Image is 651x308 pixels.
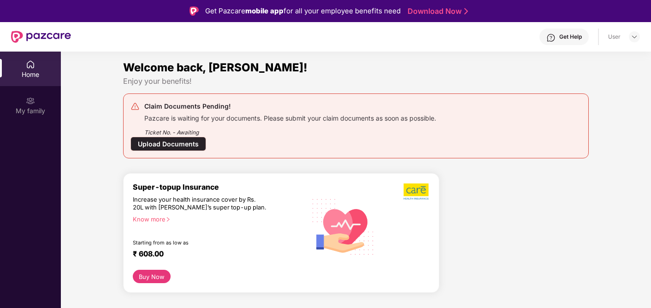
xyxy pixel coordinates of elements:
div: Increase your health insurance cover by Rs. 20L with [PERSON_NAME]’s super top-up plan. [133,196,266,211]
img: b5dec4f62d2307b9de63beb79f102df3.png [403,183,430,200]
div: Get Pazcare for all your employee benefits need [205,6,401,17]
img: svg+xml;base64,PHN2ZyB4bWxucz0iaHR0cDovL3d3dy53My5vcmcvMjAwMC9zdmciIHdpZHRoPSIyNCIgaGVpZ2h0PSIyNC... [130,102,140,111]
div: ₹ 608.00 [133,250,297,261]
img: New Pazcare Logo [11,31,71,43]
img: svg+xml;base64,PHN2ZyB3aWR0aD0iMjAiIGhlaWdodD0iMjAiIHZpZXdCb3g9IjAgMCAyMCAyMCIgZmlsbD0ibm9uZSIgeG... [26,96,35,105]
div: Ticket No. - Awaiting [144,122,436,137]
a: Download Now [408,6,465,16]
div: Claim Documents Pending! [144,101,436,112]
div: User [608,33,621,41]
span: right [166,217,171,222]
img: svg+xml;base64,PHN2ZyBpZD0iSGVscC0zMngzMiIgeG1sbnM9Imh0dHA6Ly93d3cudzMub3JnLzIwMDAvc3ZnIiB3aWR0aD... [546,33,556,42]
img: Logo [189,6,199,16]
button: Buy Now [133,270,171,283]
div: Upload Documents [130,137,206,151]
div: Know more [133,215,301,222]
img: svg+xml;base64,PHN2ZyBpZD0iSG9tZSIgeG1sbnM9Imh0dHA6Ly93d3cudzMub3JnLzIwMDAvc3ZnIiB3aWR0aD0iMjAiIG... [26,60,35,69]
div: Starting from as low as [133,239,267,246]
div: Super-topup Insurance [133,183,306,192]
div: Get Help [559,33,582,41]
span: Welcome back, [PERSON_NAME]! [123,61,308,74]
div: Enjoy your benefits! [123,76,589,86]
strong: mobile app [245,6,284,15]
img: Stroke [464,6,468,16]
div: Pazcare is waiting for your documents. Please submit your claim documents as soon as possible. [144,112,436,122]
img: svg+xml;base64,PHN2ZyB4bWxucz0iaHR0cDovL3d3dy53My5vcmcvMjAwMC9zdmciIHhtbG5zOnhsaW5rPSJodHRwOi8vd3... [306,189,380,264]
img: svg+xml;base64,PHN2ZyBpZD0iRHJvcGRvd24tMzJ4MzIiIHhtbG5zPSJodHRwOi8vd3d3LnczLm9yZy8yMDAwL3N2ZyIgd2... [631,33,638,41]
